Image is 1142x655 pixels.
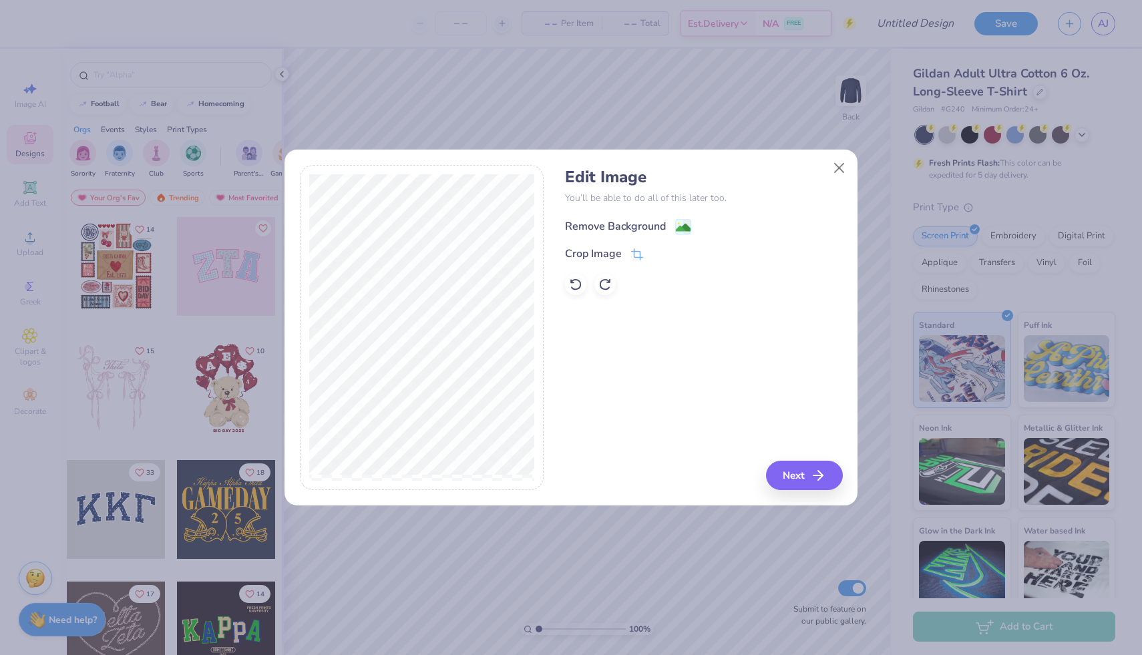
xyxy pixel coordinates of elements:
[766,461,843,490] button: Next
[565,191,842,205] p: You’ll be able to do all of this later too.
[565,168,842,187] h4: Edit Image
[565,246,622,262] div: Crop Image
[565,218,666,234] div: Remove Background
[827,156,852,181] button: Close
